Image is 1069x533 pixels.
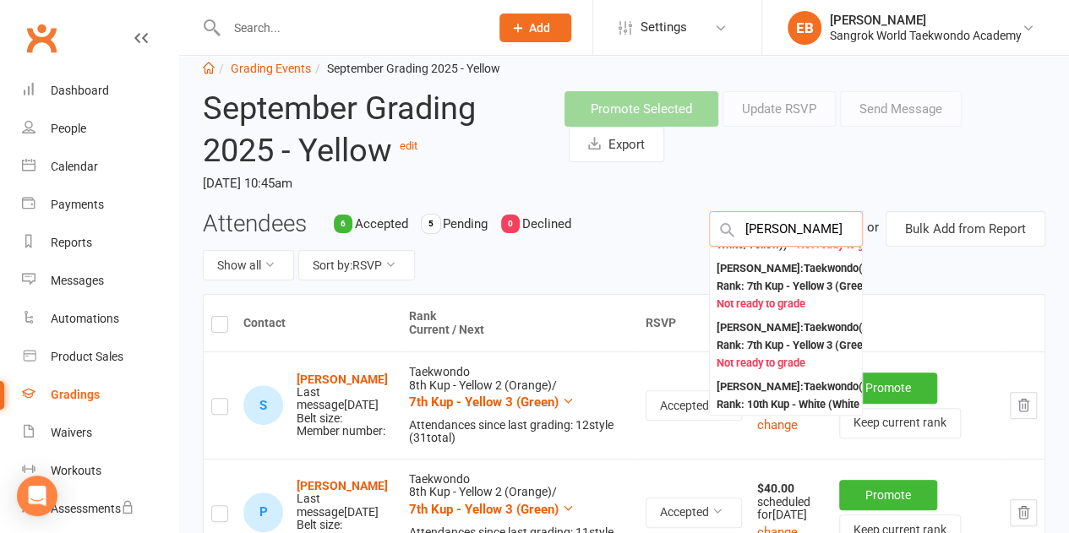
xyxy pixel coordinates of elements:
[638,295,750,351] th: RSVP
[22,376,178,414] a: Gradings
[886,211,1045,247] button: Bulk Add from Report
[203,250,294,280] button: Show all
[717,319,899,372] div: [PERSON_NAME] : Taekwondo (Current Rank: 7th Kup - Yellow 3 (Green) ) -
[788,11,821,45] div: EB
[22,224,178,262] a: Reports
[298,250,415,280] button: Sort by:RSVP
[51,160,98,173] div: Calendar
[51,464,101,477] div: Workouts
[750,295,1044,351] th: Payment
[757,415,798,435] button: change
[297,373,394,438] div: Belt size: Member number:
[522,216,571,231] span: Declined
[839,480,937,510] button: Promote
[646,390,742,421] button: Accepted
[203,91,539,168] h2: September Grading 2025 - Yellow
[422,215,440,233] div: 5
[51,84,109,97] div: Dashboard
[709,211,863,247] input: Search Members by name
[830,28,1022,43] div: Sangrok World Taekwondo Academy
[51,122,86,135] div: People
[243,385,283,425] div: Simon Chan
[297,373,388,386] a: [PERSON_NAME]
[409,392,575,412] button: 7th Kup - Yellow 3 (Green)
[20,17,63,59] a: Clubworx
[839,373,937,403] button: Promote
[839,408,961,438] button: Keep current rank
[22,186,178,224] a: Payments
[641,8,687,46] span: Settings
[22,452,178,490] a: Workouts
[17,476,57,516] div: Open Intercom Messenger
[51,198,104,211] div: Payments
[236,295,401,351] th: Contact
[401,295,638,351] th: Rank Current / Next
[757,482,824,521] div: scheduled for [DATE]
[203,169,539,198] time: [DATE] 10:45am
[51,426,92,439] div: Waivers
[51,312,119,325] div: Automations
[243,492,283,532] div: Patrick Fleming
[334,215,352,233] div: 6
[499,14,571,42] button: Add
[297,479,388,492] a: [PERSON_NAME]
[443,216,488,231] span: Pending
[355,216,408,231] span: Accepted
[51,502,134,515] div: Assessments
[231,62,311,75] a: Grading Events
[569,127,664,162] button: Export
[22,414,178,452] a: Waivers
[717,378,899,431] div: [PERSON_NAME] : Taekwondo (Current Rank: 10th Kup - White (White & White/Yellow) ) -
[297,492,394,519] div: Last message [DATE]
[797,238,886,251] span: Not ready to grade
[646,498,742,528] button: Accepted
[51,236,92,249] div: Reports
[409,419,630,445] div: Attendances since last grading: 12 style ( 31 total)
[22,490,178,528] a: Assessments
[401,351,638,459] td: Taekwondo 8th Kup - Yellow 2 (Orange) /
[529,21,550,35] span: Add
[22,300,178,338] a: Automations
[830,13,1022,28] div: [PERSON_NAME]
[203,211,307,237] h3: Attendees
[311,59,500,78] li: September Grading 2025 - Yellow
[22,72,178,110] a: Dashboard
[22,262,178,300] a: Messages
[297,386,394,412] div: Last message [DATE]
[717,297,805,310] span: Not ready to grade
[400,139,417,152] a: edit
[409,502,559,517] span: 7th Kup - Yellow 3 (Green)
[22,110,178,148] a: People
[867,211,879,243] div: or
[51,388,100,401] div: Gradings
[409,394,559,410] span: 7th Kup - Yellow 3 (Green)
[717,260,899,313] div: [PERSON_NAME] : Taekwondo (Current Rank: 7th Kup - Yellow 3 (Green) ) -
[51,350,123,363] div: Product Sales
[717,356,805,369] span: Not ready to grade
[22,148,178,186] a: Calendar
[51,274,104,287] div: Messages
[757,481,794,495] strong: $40.00
[409,499,575,519] button: 7th Kup - Yellow 3 (Green)
[501,215,520,233] div: 0
[22,338,178,376] a: Product Sales
[221,16,477,40] input: Search...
